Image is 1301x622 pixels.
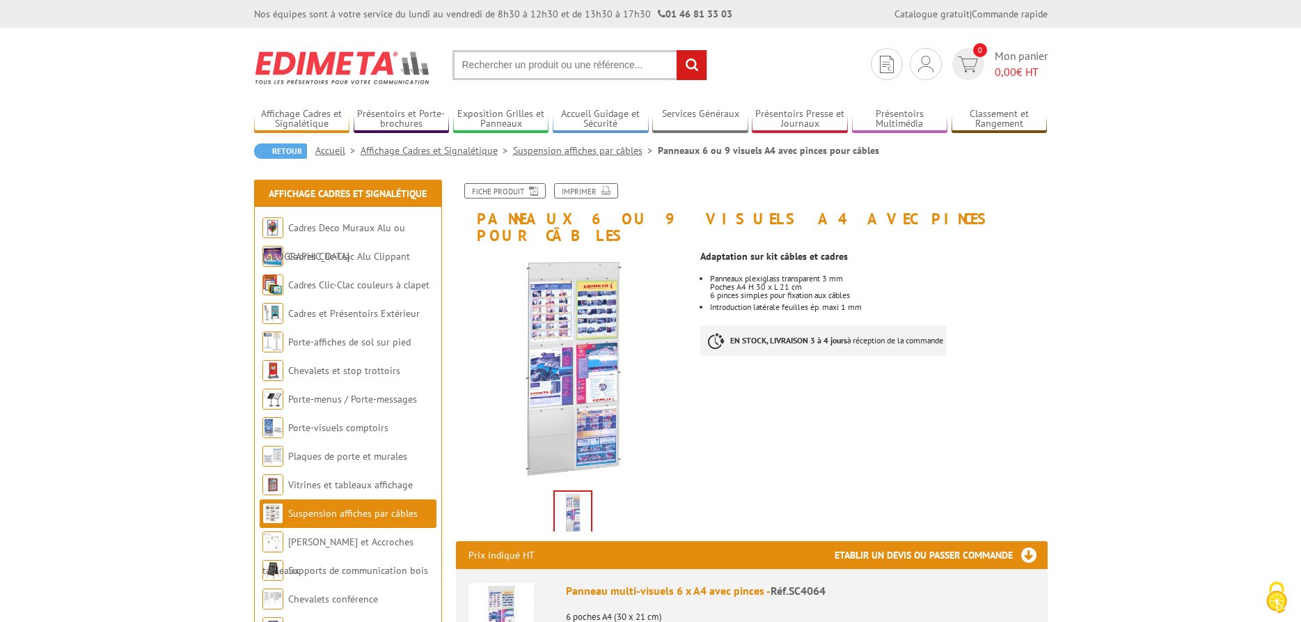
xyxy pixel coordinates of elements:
img: Porte-affiches de sol sur pied [262,332,283,352]
a: Chevalets et stop trottoirs [288,364,400,377]
span: € HT [995,64,1048,80]
span: 0,00 [995,65,1016,79]
img: devis rapide [918,56,933,72]
a: Présentoirs Multimédia [852,108,948,131]
a: Affichage Cadres et Signalétique [269,187,427,200]
a: Commande rapide [972,8,1048,20]
a: Cadres et Présentoirs Extérieur [288,307,420,320]
li: Introduction latérale feuilles ép. maxi 1 mm [710,303,1047,311]
a: Porte-visuels comptoirs [288,421,388,434]
img: Porte-menus / Porte-messages [262,389,283,410]
a: Suspension affiches par câbles [288,507,418,520]
a: Plaques de porte et murales [288,450,407,462]
img: Cimaises et Accroches tableaux [262,531,283,552]
h3: Etablir un devis ou passer commande [835,541,1048,569]
img: Edimeta [254,42,432,93]
img: devis rapide [880,56,894,73]
img: Cadres Clic-Clac couleurs à clapet [262,274,283,295]
strong: EN STOCK, LIVRAISON 3 à 4 jours [730,335,847,345]
img: Plaques de porte et murales [262,446,283,467]
img: Cadres Deco Muraux Alu ou Bois [262,217,283,238]
li: Panneaux plexiglass transparent 3 mm Poches A4 H 30 x L 21 cm 6 pinces simples pour fixation aux ... [710,274,1047,300]
a: Présentoirs et Porte-brochures [354,108,450,131]
img: Chevalets conférence [262,589,283,609]
img: suspendus_par_cables_sc4064_1.jpg [555,492,591,535]
img: Cadres et Présentoirs Extérieur [262,303,283,324]
a: Vitrines et tableaux affichage [288,479,413,491]
a: Cadres Clic-Clac couleurs à clapet [288,279,429,291]
img: Vitrines et tableaux affichage [262,474,283,495]
a: Présentoirs Presse et Journaux [752,108,848,131]
a: Suspension affiches par câbles [513,144,658,157]
a: Porte-menus / Porte-messages [288,393,417,405]
a: Cadres Deco Muraux Alu ou [GEOGRAPHIC_DATA] [262,221,405,263]
img: suspendus_par_cables_sc4064_1.jpg [456,251,691,485]
p: Prix indiqué HT [468,541,535,569]
a: Affichage Cadres et Signalétique [361,144,513,157]
strong: 01 46 81 33 03 [658,8,732,20]
a: Imprimer [554,183,618,199]
a: Cadres Clic-Clac Alu Clippant [288,250,410,263]
img: Chevalets et stop trottoirs [262,360,283,381]
img: devis rapide [958,56,978,72]
input: Rechercher un produit ou une référence... [452,50,707,80]
img: Porte-visuels comptoirs [262,417,283,438]
a: Exposition Grilles et Panneaux [453,108,549,131]
a: devis rapide 0 Mon panier 0,00€ HT [949,48,1048,80]
a: Catalogue gratuit [894,8,970,20]
span: Réf.SC4064 [771,584,826,598]
img: Cookies (fenêtre modale) [1259,580,1294,615]
a: Services Généraux [652,108,748,131]
img: Suspension affiches par câbles [262,503,283,524]
h1: Panneaux 6 ou 9 visuels A4 avec pinces pour câbles [446,183,1058,244]
div: Panneau multi-visuels 6 x A4 avec pinces - [566,583,1035,599]
a: Retour [254,143,307,159]
div: Nos équipes sont à votre service du lundi au vendredi de 8h30 à 12h30 et de 13h30 à 17h30 [254,7,732,21]
li: Panneaux 6 ou 9 visuels A4 avec pinces pour câbles [658,143,879,157]
p: à réception de la commande [700,325,947,356]
a: Fiche produit [464,183,546,199]
span: Mon panier [995,48,1048,80]
a: Accueil [315,144,361,157]
a: Classement et Rangement [952,108,1048,131]
a: Chevalets conférence [288,593,378,605]
button: Cookies (fenêtre modale) [1252,575,1301,622]
a: Accueil Guidage et Sécurité [553,108,649,131]
div: | [894,7,1048,21]
a: [PERSON_NAME] et Accroches tableaux [262,536,413,577]
input: rechercher [677,50,707,80]
a: Supports de communication bois [288,564,428,577]
a: Affichage Cadres et Signalétique [254,108,350,131]
a: Porte-affiches de sol sur pied [288,336,411,348]
strong: Adaptation sur kit câbles et cadres [700,250,848,263]
span: 0 [973,43,987,57]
